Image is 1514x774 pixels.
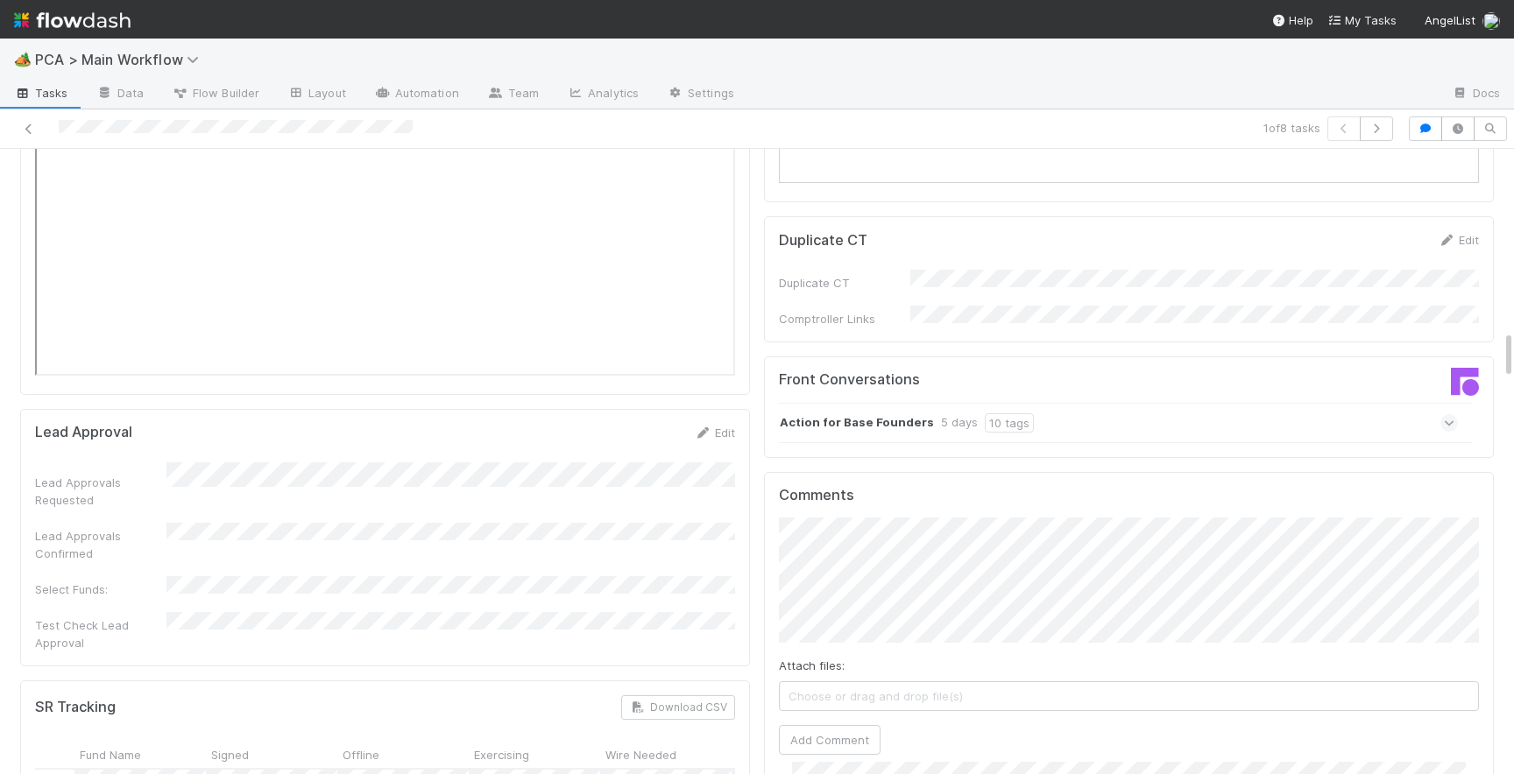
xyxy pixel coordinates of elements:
[35,527,166,562] div: Lead Approvals Confirmed
[779,310,910,327] div: Comptroller Links
[14,5,131,35] img: logo-inverted-e16ddd16eac7371096b0.svg
[732,741,863,768] div: Offline/New Money
[74,741,206,768] div: Fund Name
[35,580,166,598] div: Select Funds:
[779,371,1116,389] h5: Front Conversations
[779,725,881,755] button: Add Comment
[337,741,469,768] div: Offline
[35,616,166,651] div: Test Check Lead Approval
[653,81,748,109] a: Settings
[985,413,1034,433] div: 10 tags
[780,682,1478,710] span: Choose or drag and drop file(s)
[600,741,732,768] div: Wire Needed
[1327,11,1397,29] a: My Tasks
[779,487,1479,504] h5: Comments
[35,51,208,68] span: PCA > Main Workflow
[172,84,259,102] span: Flow Builder
[779,274,910,292] div: Duplicate CT
[1263,119,1320,137] span: 1 of 8 tasks
[1425,13,1475,27] span: AngelList
[1327,13,1397,27] span: My Tasks
[1271,11,1313,29] div: Help
[14,52,32,67] span: 🏕️
[35,474,166,509] div: Lead Approvals Requested
[273,81,360,109] a: Layout
[1438,233,1479,247] a: Edit
[360,81,473,109] a: Automation
[158,81,273,109] a: Flow Builder
[1482,12,1500,30] img: avatar_ba0ef937-97b0-4cb1-a734-c46f876909ef.png
[779,232,867,250] h5: Duplicate CT
[82,81,158,109] a: Data
[473,81,553,109] a: Team
[779,657,845,674] label: Attach files:
[206,741,337,768] div: Signed
[780,413,934,433] strong: Action for Base Founders
[694,426,735,440] a: Edit
[1451,368,1479,396] img: front-logo-b4b721b83371efbadf0a.svg
[553,81,653,109] a: Analytics
[35,424,132,441] h5: Lead Approval
[1438,81,1514,109] a: Docs
[941,413,978,433] div: 5 days
[469,741,600,768] div: Exercising
[35,699,116,716] h5: SR Tracking
[621,695,735,720] button: Download CSV
[14,84,68,102] span: Tasks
